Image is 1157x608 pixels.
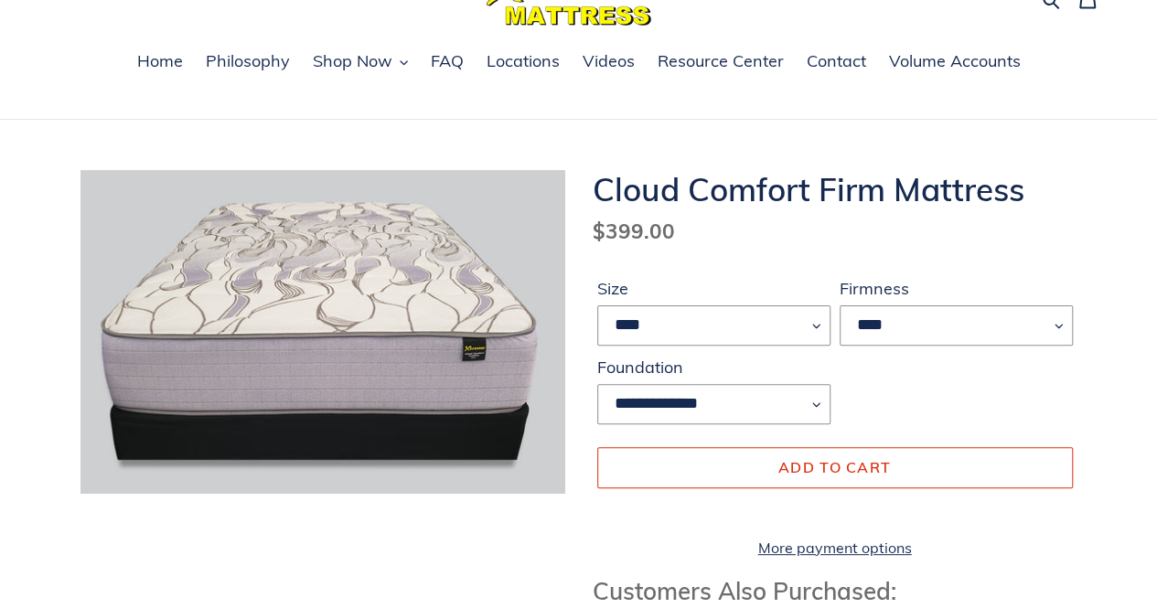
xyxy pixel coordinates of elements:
button: Add to cart [597,447,1073,487]
a: Contact [798,48,875,76]
span: Add to cart [778,458,891,476]
span: Locations [487,50,560,72]
a: Resource Center [648,48,793,76]
span: FAQ [431,50,464,72]
h1: Cloud Comfort Firm Mattress [593,170,1077,208]
span: Shop Now [313,50,392,72]
span: $399.00 [593,218,675,244]
a: Videos [573,48,644,76]
span: Videos [583,50,635,72]
label: Size [597,276,830,301]
span: Philosophy [206,50,290,72]
a: Locations [477,48,569,76]
a: Volume Accounts [880,48,1030,76]
label: Firmness [840,276,1073,301]
span: Volume Accounts [889,50,1021,72]
a: FAQ [422,48,473,76]
a: Philosophy [197,48,299,76]
button: Shop Now [304,48,417,76]
a: More payment options [597,537,1073,559]
span: Home [137,50,183,72]
h3: Customers Also Purchased: [593,577,1077,605]
span: Contact [807,50,866,72]
label: Foundation [597,355,830,379]
a: Home [128,48,192,76]
span: Resource Center [658,50,784,72]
